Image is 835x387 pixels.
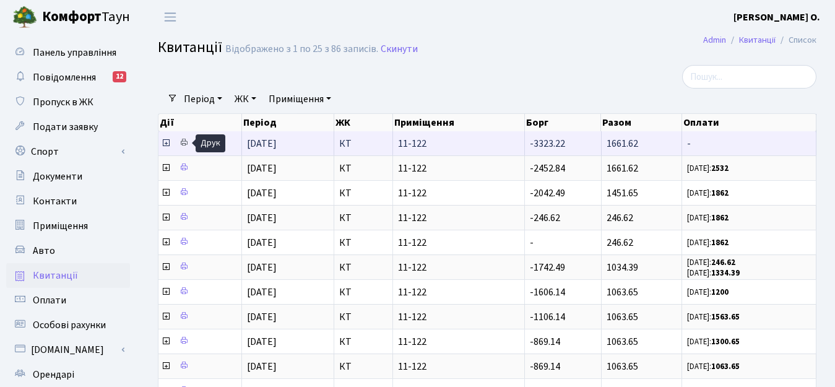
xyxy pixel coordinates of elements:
span: -1606.14 [530,285,565,299]
small: [DATE]: [687,311,740,323]
th: Приміщення [393,114,524,131]
span: 11-122 [398,312,519,322]
b: 1334.39 [711,267,740,279]
span: КТ [339,139,388,149]
div: Відображено з 1 по 25 з 86 записів. [225,43,378,55]
span: 1063.65 [607,360,638,373]
span: КТ [339,188,388,198]
span: Повідомлення [33,71,96,84]
span: Особові рахунки [33,318,106,332]
span: -869.14 [530,360,560,373]
span: Орендарі [33,368,74,381]
b: [PERSON_NAME] О. [733,11,820,24]
span: - [530,236,534,250]
a: Контакти [6,189,130,214]
span: -3323.22 [530,137,565,150]
span: 11-122 [398,337,519,347]
span: КТ [339,163,388,173]
a: Орендарі [6,362,130,387]
b: 1563.65 [711,311,740,323]
span: 11-122 [398,188,519,198]
span: 1063.65 [607,310,638,324]
small: [DATE]: [687,237,729,248]
span: Контакти [33,194,77,208]
th: ЖК [334,114,394,131]
small: [DATE]: [687,267,740,279]
span: 1034.39 [607,261,638,274]
span: [DATE] [247,162,277,175]
a: [DOMAIN_NAME] [6,337,130,362]
span: - [687,139,811,149]
span: Таун [42,7,130,28]
span: 246.62 [607,236,633,250]
small: [DATE]: [687,336,740,347]
span: Подати заявку [33,120,98,134]
span: 11-122 [398,362,519,372]
span: Квитанції [33,269,78,282]
a: Приміщення [264,89,336,110]
b: 1200 [711,287,729,298]
b: 1862 [711,237,729,248]
small: [DATE]: [687,257,735,268]
span: -1106.14 [530,310,565,324]
span: КТ [339,362,388,372]
span: КТ [339,337,388,347]
span: -246.62 [530,211,560,225]
span: [DATE] [247,236,277,250]
a: Скинути [381,43,418,55]
a: Період [179,89,227,110]
th: Разом [601,114,682,131]
span: [DATE] [247,285,277,299]
span: [DATE] [247,335,277,349]
a: Оплати [6,288,130,313]
span: [DATE] [247,261,277,274]
span: КТ [339,238,388,248]
input: Пошук... [682,65,816,89]
span: [DATE] [247,137,277,150]
span: Приміщення [33,219,88,233]
b: 1300.65 [711,336,740,347]
div: 12 [113,71,126,82]
span: Панель управління [33,46,116,59]
img: logo.png [12,5,37,30]
span: 11-122 [398,139,519,149]
a: Квитанції [739,33,776,46]
span: 11-122 [398,163,519,173]
span: 1063.65 [607,335,638,349]
span: 1661.62 [607,162,638,175]
th: Період [242,114,334,131]
a: Admin [703,33,726,46]
b: 2532 [711,163,729,174]
a: Повідомлення12 [6,65,130,90]
span: 1661.62 [607,137,638,150]
b: 1862 [711,188,729,199]
th: Борг [525,114,602,131]
span: 11-122 [398,263,519,272]
small: [DATE]: [687,287,729,298]
span: Пропуск в ЖК [33,95,93,109]
span: Оплати [33,294,66,307]
a: Спорт [6,139,130,164]
span: 11-122 [398,213,519,223]
b: 246.62 [711,257,735,268]
span: Документи [33,170,82,183]
span: 11-122 [398,238,519,248]
span: -869.14 [530,335,560,349]
a: Квитанції [6,263,130,288]
nav: breadcrumb [685,27,835,53]
th: Оплати [682,114,816,131]
b: 1063.65 [711,361,740,372]
th: Дії [158,114,242,131]
span: 1063.65 [607,285,638,299]
b: Комфорт [42,7,102,27]
div: Друк [196,134,225,152]
span: КТ [339,312,388,322]
b: 1862 [711,212,729,224]
a: ЖК [230,89,261,110]
span: Авто [33,244,55,258]
span: КТ [339,263,388,272]
span: 1451.65 [607,186,638,200]
span: -2452.84 [530,162,565,175]
span: [DATE] [247,310,277,324]
a: Особові рахунки [6,313,130,337]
